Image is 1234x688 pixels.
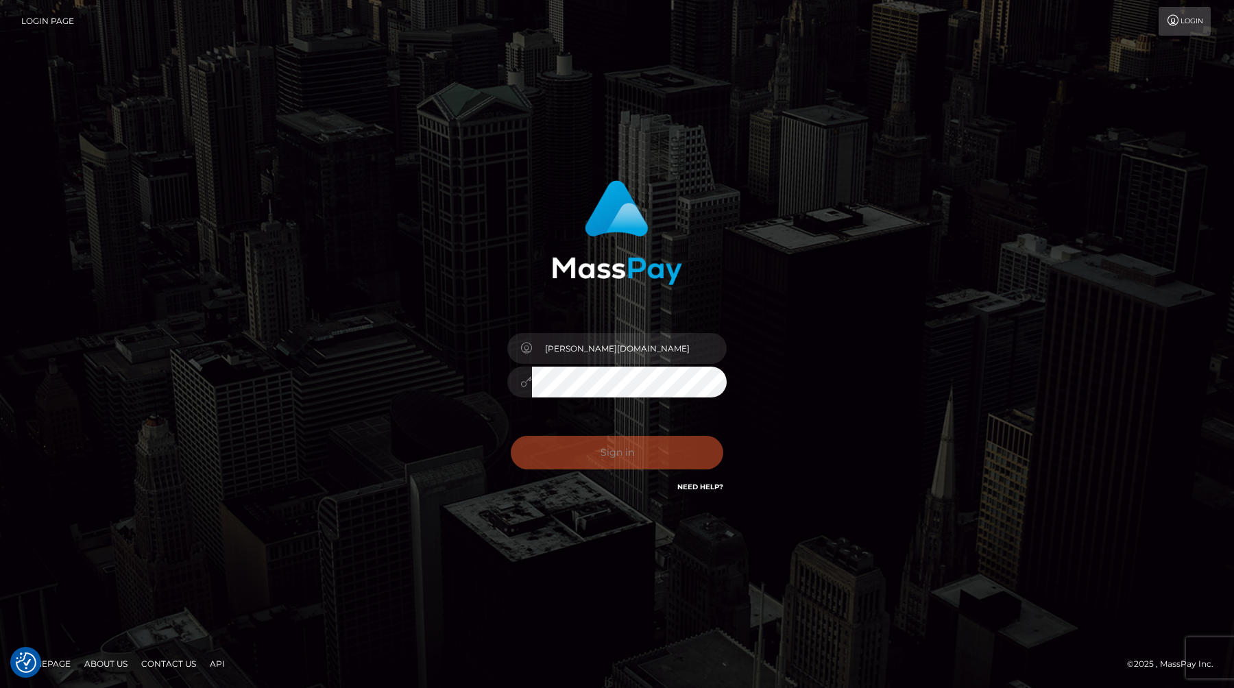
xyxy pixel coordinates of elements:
[21,7,74,36] a: Login Page
[16,652,36,673] button: Consent Preferences
[677,482,723,491] a: Need Help?
[16,652,36,673] img: Revisit consent button
[15,653,76,674] a: Homepage
[1159,7,1211,36] a: Login
[552,180,682,285] img: MassPay Login
[204,653,230,674] a: API
[532,333,727,364] input: Username...
[79,653,133,674] a: About Us
[1127,656,1224,672] div: © 2025 , MassPay Inc.
[136,653,202,674] a: Contact Us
